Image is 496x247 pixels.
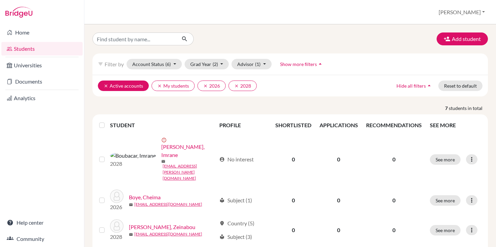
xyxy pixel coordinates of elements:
button: See more [430,154,461,165]
input: Find student by name... [92,32,176,45]
td: 0 [315,215,362,245]
span: (6) [165,61,171,67]
strong: 7 [445,105,449,112]
a: Universities [1,59,83,72]
a: Home [1,26,83,39]
img: Boye, Cheima [110,189,123,203]
span: Hide all filters [396,83,426,89]
span: Show more filters [280,61,317,67]
button: clear2028 [228,81,257,91]
p: 2028 [110,160,156,168]
a: Help center [1,216,83,229]
i: filter_list [98,61,103,67]
th: PROFILE [215,117,271,133]
i: arrow_drop_up [426,82,433,89]
span: students in total [449,105,488,112]
span: mail [129,203,133,207]
button: Hide all filtersarrow_drop_up [391,81,438,91]
button: Advisor(1) [231,59,272,69]
div: Subject (1) [219,196,252,204]
th: RECOMMENDATIONS [362,117,426,133]
p: 0 [366,155,422,163]
i: clear [104,84,108,88]
p: 2028 [110,233,123,241]
span: (2) [213,61,218,67]
button: See more [430,195,461,206]
button: Add student [437,32,488,45]
td: 0 [271,133,315,185]
button: Show more filtersarrow_drop_up [274,59,329,69]
button: See more [430,225,461,235]
button: clearMy students [151,81,195,91]
a: Community [1,232,83,246]
button: Reset to default [438,81,483,91]
button: clearActive accounts [98,81,149,91]
a: [PERSON_NAME], Imrane [161,143,216,159]
span: account_circle [219,157,225,162]
td: 0 [271,185,315,215]
a: [PERSON_NAME], Zeinabou [129,223,195,231]
img: Cheikh Ahmed, Zeinabou [110,219,123,233]
p: 0 [366,196,422,204]
button: Account Status(6) [127,59,182,69]
td: 0 [315,185,362,215]
div: Subject (3) [219,233,252,241]
span: error_outline [161,137,168,143]
a: [EMAIL_ADDRESS][DOMAIN_NAME] [134,201,202,207]
button: clear2026 [197,81,226,91]
button: Grad Year(2) [185,59,229,69]
i: clear [234,84,239,88]
span: local_library [219,234,225,240]
a: [EMAIL_ADDRESS][PERSON_NAME][DOMAIN_NAME] [163,163,216,181]
a: [EMAIL_ADDRESS][DOMAIN_NAME] [134,231,202,237]
a: Students [1,42,83,55]
th: SEE MORE [426,117,485,133]
span: Filter by [105,61,124,67]
i: arrow_drop_up [317,61,324,67]
i: clear [203,84,208,88]
th: APPLICATIONS [315,117,362,133]
span: mail [129,232,133,237]
td: 0 [271,215,315,245]
span: mail [161,159,165,163]
th: SHORTLISTED [271,117,315,133]
div: No interest [219,155,254,163]
i: clear [157,84,162,88]
span: (1) [255,61,260,67]
a: Analytics [1,91,83,105]
img: Bridge-U [5,7,32,18]
a: Documents [1,75,83,88]
td: 0 [315,133,362,185]
span: local_library [219,198,225,203]
img: Boubacar, Imrane [110,152,156,160]
div: Country (5) [219,219,254,227]
a: Boye, Cheima [129,193,161,201]
th: STUDENT [110,117,215,133]
span: location_on [219,221,225,226]
p: 2026 [110,203,123,211]
p: 0 [366,226,422,234]
button: [PERSON_NAME] [436,6,488,19]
